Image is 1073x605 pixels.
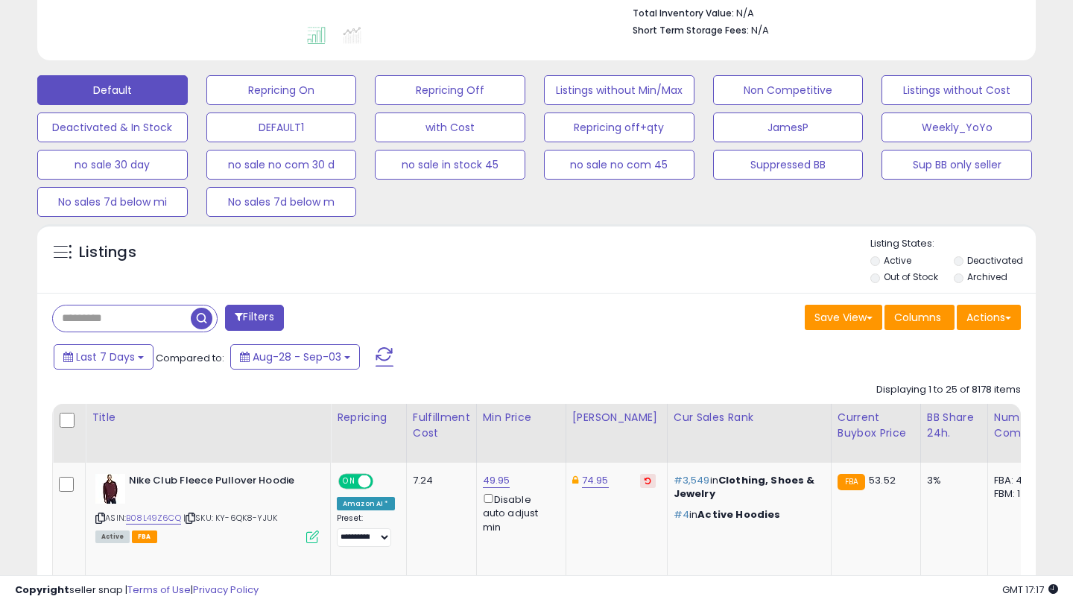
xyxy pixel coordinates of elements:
span: ON [340,475,358,488]
strong: Copyright [15,583,69,597]
span: Active Hoodies [697,507,780,522]
div: BB Share 24h. [927,410,981,441]
span: 53.52 [869,473,896,487]
div: Preset: [337,513,395,547]
div: 3% [927,474,976,487]
a: B08L49Z6CQ [126,512,181,525]
label: Out of Stock [884,270,938,283]
div: Repricing [337,410,400,425]
a: 49.95 [483,473,510,488]
div: Current Buybox Price [838,410,914,441]
button: Deactivated & In Stock [37,113,188,142]
span: Last 7 Days [76,349,135,364]
button: Columns [884,305,955,330]
div: FBA: 4 [994,474,1043,487]
span: | SKU: KY-6QK8-YJUK [183,512,277,524]
button: Default [37,75,188,105]
button: no sale no com 45 [544,150,694,180]
img: 410IhappMIL._SL40_.jpg [95,474,125,504]
button: Suppressed BB [713,150,864,180]
a: 74.95 [582,473,609,488]
span: #3,549 [674,473,710,487]
label: Active [884,254,911,267]
b: Nike Club Fleece Pullover Hoodie [129,474,310,492]
button: with Cost [375,113,525,142]
div: FBM: 1 [994,487,1043,501]
span: #4 [674,507,689,522]
h5: Listings [79,242,136,263]
div: Min Price [483,410,560,425]
button: Listings without Cost [881,75,1032,105]
button: No sales 7d below mi [37,187,188,217]
span: 2025-09-11 17:17 GMT [1002,583,1058,597]
button: Repricing On [206,75,357,105]
button: Repricing Off [375,75,525,105]
label: Deactivated [967,254,1023,267]
button: Listings without Min/Max [544,75,694,105]
span: Columns [894,310,941,325]
div: Cur Sales Rank [674,410,825,425]
span: FBA [132,530,157,543]
button: Aug-28 - Sep-03 [230,344,360,370]
span: All listings currently available for purchase on Amazon [95,530,130,543]
a: Terms of Use [127,583,191,597]
div: Amazon AI * [337,497,395,510]
div: [PERSON_NAME] [572,410,661,425]
span: Clothing, Shoes & Jewelry [674,473,815,501]
button: Sup BB only seller [881,150,1032,180]
p: Listing States: [870,237,1036,251]
button: Last 7 Days [54,344,153,370]
a: Privacy Policy [193,583,259,597]
div: Disable auto adjust min [483,491,554,534]
button: Repricing off+qty [544,113,694,142]
button: JamesP [713,113,864,142]
button: Save View [805,305,882,330]
p: in [674,508,820,522]
span: Aug-28 - Sep-03 [253,349,341,364]
button: Actions [957,305,1021,330]
div: Title [92,410,324,425]
div: seller snap | | [15,583,259,598]
button: DEFAULT1 [206,113,357,142]
button: no sale 30 day [37,150,188,180]
button: Non Competitive [713,75,864,105]
div: Fulfillment Cost [413,410,470,441]
button: Filters [225,305,283,331]
div: Displaying 1 to 25 of 8178 items [876,383,1021,397]
button: No sales 7d below m [206,187,357,217]
p: in [674,474,820,501]
span: OFF [371,475,395,488]
small: FBA [838,474,865,490]
div: Num of Comp. [994,410,1048,441]
span: Compared to: [156,351,224,365]
div: 7.24 [413,474,465,487]
button: Weekly_YoYo [881,113,1032,142]
label: Archived [967,270,1007,283]
button: no sale no com 30 d [206,150,357,180]
div: ASIN: [95,474,319,542]
button: no sale in stock 45 [375,150,525,180]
